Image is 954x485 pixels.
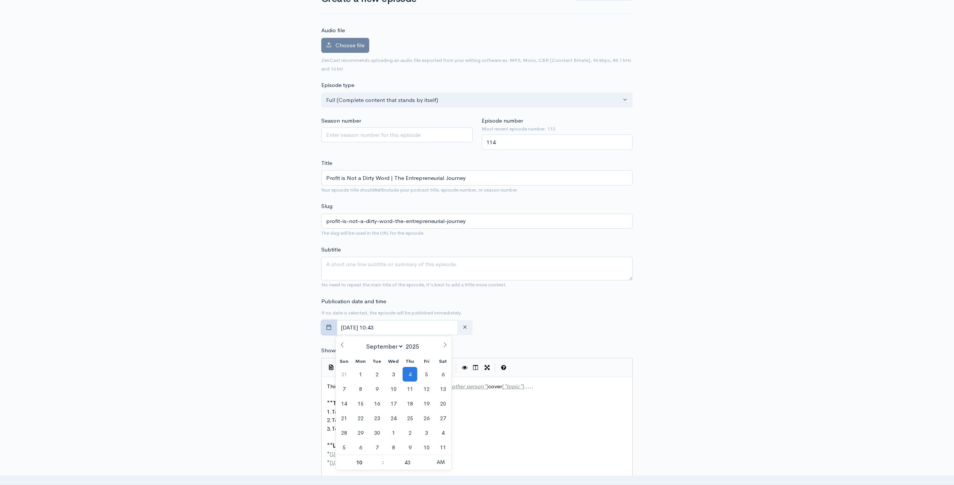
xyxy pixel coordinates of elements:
[370,367,384,382] span: September 2, 2025
[321,159,332,168] label: Title
[418,359,435,364] span: Fri
[419,440,434,455] span: October 10, 2025
[333,442,420,449] span: Links mentioned in this episode:
[403,440,417,455] span: October 9, 2025
[321,117,361,125] label: Season number
[327,408,332,415] span: 1.
[419,396,434,411] span: September 19, 2025
[353,440,368,455] span: October 6, 2025
[337,396,351,411] span: September 14, 2025
[386,382,401,396] span: September 10, 2025
[333,400,380,407] span: Topics discussed:
[506,383,520,390] span: topic
[337,425,351,440] span: September 28, 2025
[436,440,450,455] span: October 11, 2025
[386,440,401,455] span: October 8, 2025
[470,362,481,373] button: Toggle Side by Side
[335,42,364,49] span: Choose file
[337,440,351,455] span: October 5, 2025
[419,367,434,382] span: September 5, 2025
[325,362,337,373] button: Insert Show Notes Template
[321,127,473,143] input: Enter season number for this episode
[332,425,352,432] span: Topic C
[430,455,451,470] span: Click to toggle
[382,455,384,470] span: :
[327,416,332,424] span: 2.
[404,343,424,350] input: Year
[321,214,633,229] input: title-of-episode
[370,440,384,455] span: October 7, 2025
[321,245,341,254] label: Subtitle
[370,382,384,396] span: September 9, 2025
[456,364,457,372] i: |
[436,367,450,382] span: September 6, 2025
[403,396,417,411] span: September 18, 2025
[435,359,451,364] span: Sat
[370,396,384,411] span: September 16, 2025
[321,81,354,90] label: Episode type
[353,425,368,440] span: September 29, 2025
[481,362,493,373] button: Toggle Fullscreen
[353,396,368,411] span: September 15, 2025
[436,411,450,425] span: September 27, 2025
[457,320,473,335] button: clear
[327,383,533,390] span: This week, , and cover .....
[370,411,384,425] span: September 23, 2025
[370,425,384,440] span: September 30, 2025
[386,396,401,411] span: September 17, 2025
[337,411,351,425] span: September 21, 2025
[384,455,430,470] input: Minute
[482,125,633,133] small: Most recent episode number: 113
[337,382,351,396] span: September 7, 2025
[419,382,434,396] span: September 12, 2025
[446,383,484,390] span: another person
[321,230,425,236] small: The slug will be used in the URL for the episode.
[436,425,450,440] span: October 4, 2025
[321,202,332,211] label: Slug
[329,450,391,457] span: [URL][DOMAIN_NAME]
[326,96,621,105] div: Full (Complete content that stands by itself)
[436,382,450,396] span: September 13, 2025
[321,297,386,306] label: Publication date and time
[459,362,470,373] button: Toggle Preview
[352,359,369,364] span: Mon
[353,382,368,396] span: September 8, 2025
[336,359,352,364] span: Sun
[436,396,450,411] span: September 20, 2025
[321,57,631,72] small: ZenCast recommends uploading an audio file exported from your editing software as: MP3, Mono, CBR...
[403,425,417,440] span: October 2, 2025
[327,425,332,432] span: 3.
[386,411,401,425] span: September 24, 2025
[337,367,351,382] span: August 31, 2025
[329,459,391,466] span: [URL][DOMAIN_NAME]
[321,281,507,288] small: No need to repeat the main title of the episode, it's best to add a little more context.
[482,117,523,125] label: Episode number
[402,359,418,364] span: Thu
[385,359,402,364] span: Wed
[486,383,488,390] span: ]
[482,135,633,150] input: Enter episode number
[374,187,383,193] strong: not
[332,408,351,415] span: Topic A
[419,411,434,425] span: September 26, 2025
[386,367,401,382] span: September 3, 2025
[369,359,385,364] span: Tue
[321,310,462,316] small: If no date is selected, the episode will be published immediately.
[321,26,345,35] label: Audio file
[321,93,633,108] button: Full (Complete content that stands by itself)
[502,383,504,390] span: [
[498,362,509,373] button: Markdown Guide
[386,425,401,440] span: October 1, 2025
[336,455,382,470] input: Hour
[522,383,524,390] span: ]
[403,367,417,382] span: September 4, 2025
[353,411,368,425] span: September 22, 2025
[363,342,404,351] select: Month
[321,346,352,355] label: Show notes
[332,416,351,424] span: Topic B
[321,187,518,193] small: Your episode title should include your podcast title, episode number, or season number.
[321,320,337,335] button: toggle
[321,170,633,186] input: What is the episode's title?
[403,382,417,396] span: September 11, 2025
